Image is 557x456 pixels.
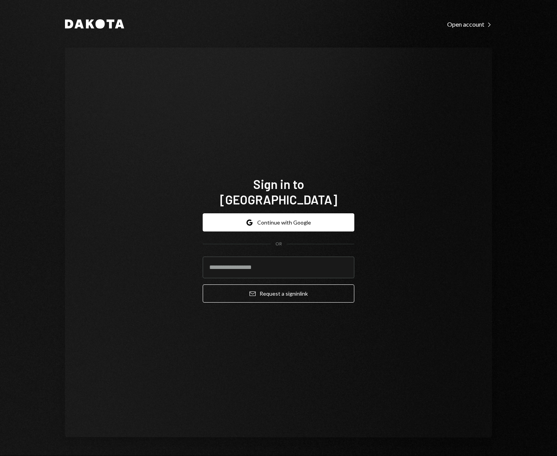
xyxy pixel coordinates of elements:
[447,20,492,28] a: Open account
[203,213,354,231] button: Continue with Google
[203,284,354,303] button: Request a signinlink
[203,176,354,207] h1: Sign in to [GEOGRAPHIC_DATA]
[275,241,282,247] div: OR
